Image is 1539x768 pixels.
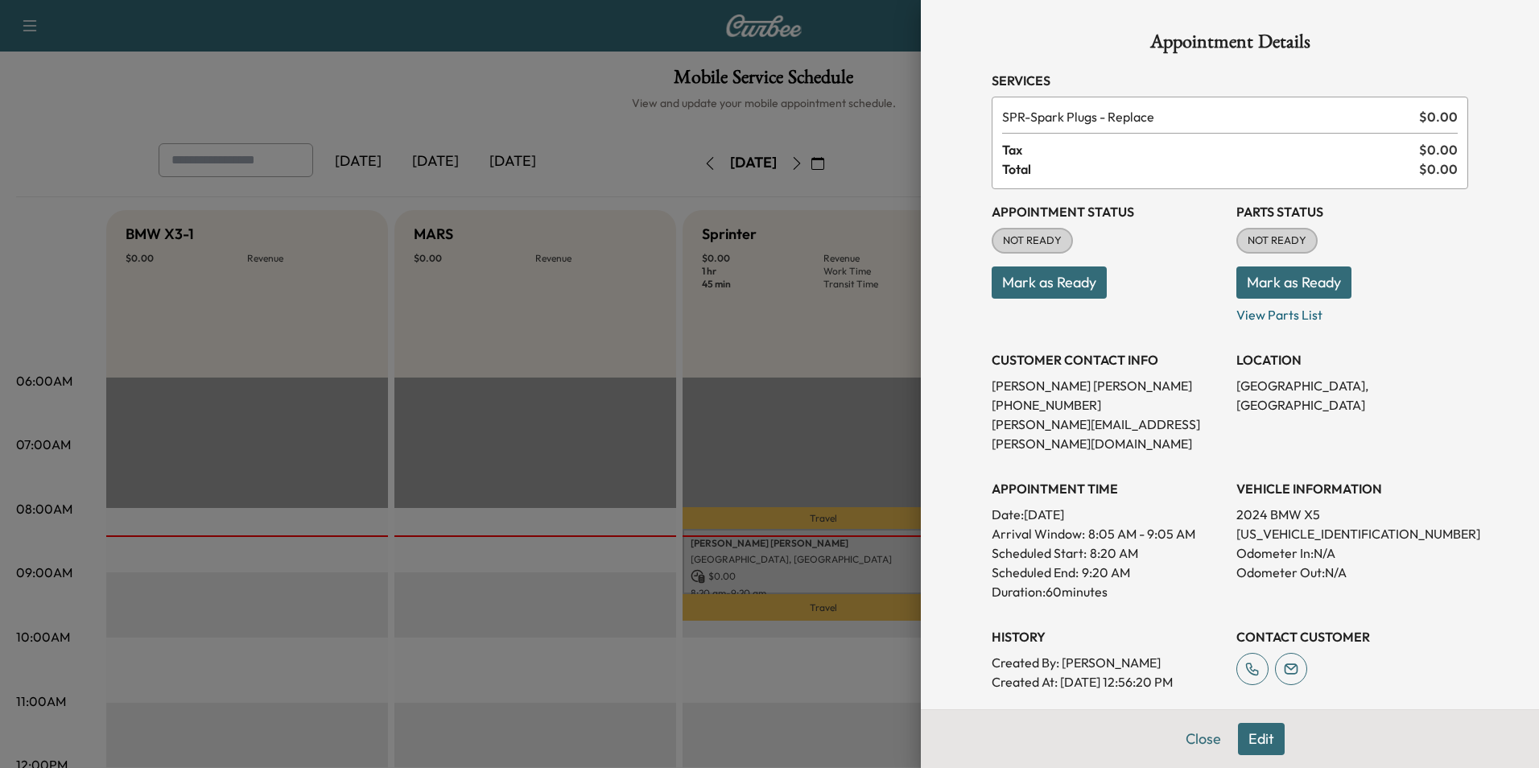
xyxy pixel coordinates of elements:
button: Mark as Ready [1236,266,1351,299]
p: Odometer Out: N/A [1236,563,1468,582]
h3: Parts Status [1236,202,1468,221]
p: [PERSON_NAME][EMAIL_ADDRESS][PERSON_NAME][DOMAIN_NAME] [992,415,1223,453]
p: View Parts List [1236,299,1468,324]
p: Created By : [PERSON_NAME] [992,653,1223,672]
p: [PERSON_NAME] [PERSON_NAME] [992,376,1223,395]
span: Total [1002,159,1419,179]
span: $ 0.00 [1419,107,1458,126]
p: Created At : [DATE] 12:56:20 PM [992,672,1223,692]
span: 8:05 AM - 9:05 AM [1088,524,1195,543]
span: Tax [1002,140,1419,159]
h3: APPOINTMENT TIME [992,479,1223,498]
h3: VEHICLE INFORMATION [1236,479,1468,498]
h3: Services [992,71,1468,90]
h3: CONTACT CUSTOMER [1236,627,1468,646]
h3: CUSTOMER CONTACT INFO [992,350,1223,370]
h3: LOCATION [1236,350,1468,370]
p: [GEOGRAPHIC_DATA], [GEOGRAPHIC_DATA] [1236,376,1468,415]
p: Scheduled End: [992,563,1079,582]
h3: Appointment Status [992,202,1223,221]
p: 8:20 AM [1090,543,1138,563]
h1: Appointment Details [992,32,1468,58]
p: 9:20 AM [1082,563,1130,582]
p: Date: [DATE] [992,505,1223,524]
h3: History [992,627,1223,646]
span: $ 0.00 [1419,159,1458,179]
p: Odometer In: N/A [1236,543,1468,563]
p: Scheduled Start: [992,543,1087,563]
p: Duration: 60 minutes [992,582,1223,601]
button: Close [1175,723,1232,755]
p: Arrival Window: [992,524,1223,543]
button: Edit [1238,723,1285,755]
span: NOT READY [1238,233,1316,249]
span: $ 0.00 [1419,140,1458,159]
p: [US_VEHICLE_IDENTIFICATION_NUMBER] [1236,524,1468,543]
span: NOT READY [993,233,1071,249]
button: Mark as Ready [992,266,1107,299]
span: Spark Plugs - Replace [1002,107,1413,126]
p: 2024 BMW X5 [1236,505,1468,524]
p: [PHONE_NUMBER] [992,395,1223,415]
